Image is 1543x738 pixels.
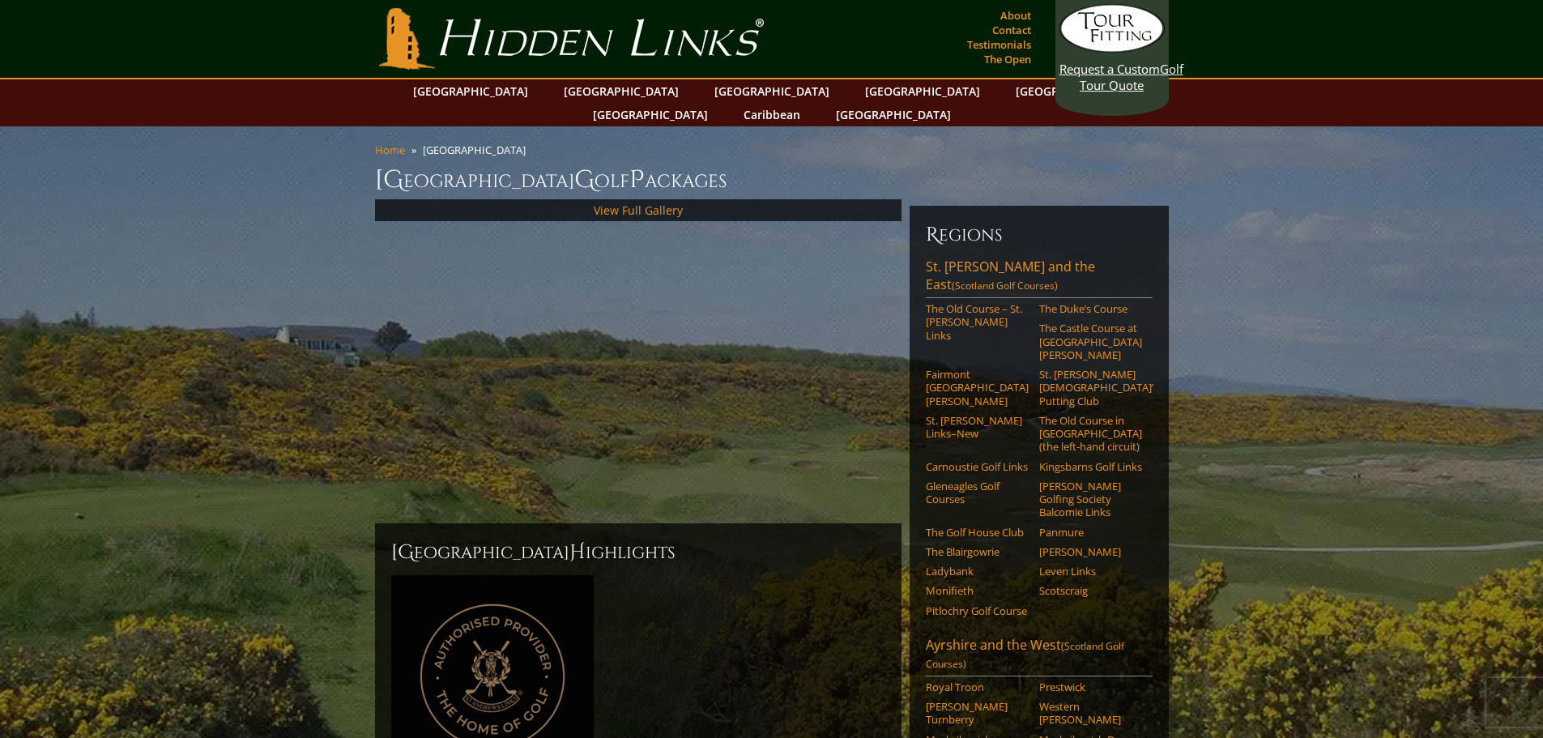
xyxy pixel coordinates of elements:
[1039,545,1142,558] a: [PERSON_NAME]
[1039,302,1142,315] a: The Duke’s Course
[857,79,988,103] a: [GEOGRAPHIC_DATA]
[926,604,1029,617] a: Pitlochry Golf Course
[926,565,1029,578] a: Ladybank
[963,33,1035,56] a: Testimonials
[952,279,1058,292] span: (Scotland Golf Courses)
[629,164,645,196] span: P
[926,222,1153,248] h6: Regions
[926,639,1124,671] span: (Scotland Golf Courses)
[1039,414,1142,454] a: The Old Course in [GEOGRAPHIC_DATA] (the left-hand circuit)
[1039,680,1142,693] a: Prestwick
[996,4,1035,27] a: About
[569,540,586,565] span: H
[1039,526,1142,539] a: Panmure
[1039,700,1142,727] a: Western [PERSON_NAME]
[926,526,1029,539] a: The Golf House Club
[1008,79,1139,103] a: [GEOGRAPHIC_DATA]
[1039,584,1142,597] a: Scotscraig
[706,79,838,103] a: [GEOGRAPHIC_DATA]
[556,79,687,103] a: [GEOGRAPHIC_DATA]
[375,143,405,157] a: Home
[1039,322,1142,361] a: The Castle Course at [GEOGRAPHIC_DATA][PERSON_NAME]
[926,636,1153,676] a: Ayrshire and the West(Scotland Golf Courses)
[1059,4,1165,93] a: Request a CustomGolf Tour Quote
[423,143,532,157] li: [GEOGRAPHIC_DATA]
[594,203,683,218] a: View Full Gallery
[988,19,1035,41] a: Contact
[405,79,536,103] a: [GEOGRAPHIC_DATA]
[926,368,1029,407] a: Fairmont [GEOGRAPHIC_DATA][PERSON_NAME]
[926,700,1029,727] a: [PERSON_NAME] Turnberry
[735,103,808,126] a: Caribbean
[926,302,1029,342] a: The Old Course – St. [PERSON_NAME] Links
[828,103,959,126] a: [GEOGRAPHIC_DATA]
[574,164,595,196] span: G
[1039,565,1142,578] a: Leven Links
[585,103,716,126] a: [GEOGRAPHIC_DATA]
[926,545,1029,558] a: The Blairgowrie
[1039,480,1142,519] a: [PERSON_NAME] Golfing Society Balcomie Links
[391,540,885,565] h2: [GEOGRAPHIC_DATA] ighlights
[926,258,1153,298] a: St. [PERSON_NAME] and the East(Scotland Golf Courses)
[980,48,1035,70] a: The Open
[926,480,1029,506] a: Gleneagles Golf Courses
[1059,61,1160,77] span: Request a Custom
[926,414,1029,441] a: St. [PERSON_NAME] Links–New
[926,680,1029,693] a: Royal Troon
[1039,368,1142,407] a: St. [PERSON_NAME] [DEMOGRAPHIC_DATA]’ Putting Club
[375,164,1169,196] h1: [GEOGRAPHIC_DATA] olf ackages
[926,460,1029,473] a: Carnoustie Golf Links
[926,584,1029,597] a: Monifieth
[1039,460,1142,473] a: Kingsbarns Golf Links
